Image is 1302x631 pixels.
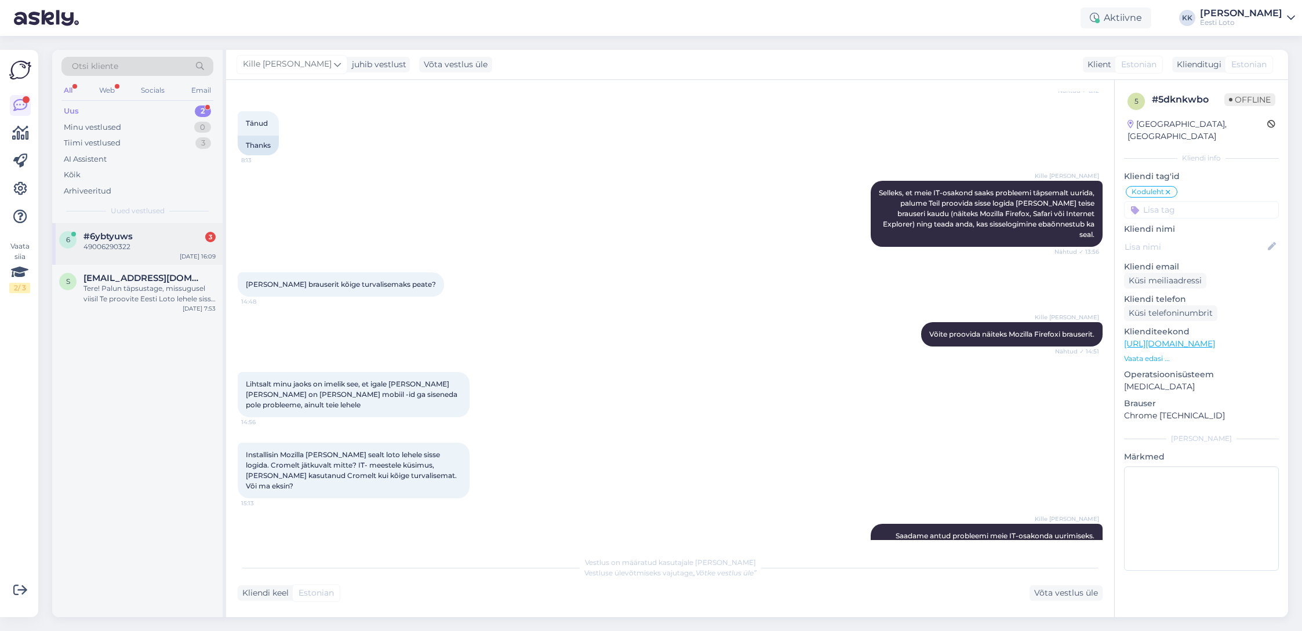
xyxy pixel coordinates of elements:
p: Kliendi email [1124,261,1279,273]
div: All [61,83,75,98]
p: Chrome [TECHNICAL_ID] [1124,410,1279,422]
div: Võta vestlus üle [419,57,492,72]
span: Vestluse ülevõtmiseks vajutage [584,568,757,577]
div: [PERSON_NAME] [1200,9,1282,18]
span: 8:13 [241,156,285,165]
div: 2 / 3 [9,283,30,293]
span: #6ybtyuws [83,231,133,242]
div: 49006290322 [83,242,216,252]
span: 15:13 [241,499,285,508]
div: [PERSON_NAME] [1124,433,1279,444]
div: 2 [195,105,211,117]
p: Kliendi telefon [1124,293,1279,305]
span: Tänud [246,119,268,127]
p: Märkmed [1124,451,1279,463]
p: Operatsioonisüsteem [1124,369,1279,381]
span: Nähtud ✓ 13:56 [1054,247,1099,256]
span: [PERSON_NAME] brauserit kõige turvalisemaks peate? [246,280,436,289]
div: Eesti Loto [1200,18,1282,27]
p: [MEDICAL_DATA] [1124,381,1279,393]
a: [URL][DOMAIN_NAME] [1124,338,1215,349]
div: 3 [195,137,211,149]
div: Kliendi info [1124,153,1279,163]
span: Koduleht [1132,188,1164,195]
span: Saadame antud probleemi meie IT-osakonda uurimiseks. Palun teatage ka enda isikukood või e-posti ... [886,531,1096,561]
span: Kille [PERSON_NAME] [1035,515,1099,523]
span: Offline [1224,93,1275,106]
span: Nähtud ✓ 14:51 [1055,347,1099,356]
div: Tere! Palun täpsustage, missugusel viisil Te proovite Eesti Loto lehele sisse logida ning millise... [83,283,216,304]
span: Vestlus on määratud kasutajale [PERSON_NAME] [585,558,756,567]
span: Selleks, et meie IT-osakond saaks probleemi täpsemalt uurida, palume Teil proovida sisse logida [... [879,188,1096,239]
div: 3 [205,232,216,242]
div: KK [1179,10,1195,26]
div: AI Assistent [64,154,107,165]
span: Kille [PERSON_NAME] [1035,172,1099,180]
p: Brauser [1124,397,1279,410]
span: Lihtsalt minu jaoks on imelik see, et igale [PERSON_NAME] [PERSON_NAME] on [PERSON_NAME] mobiil -... [246,380,459,409]
span: 14:48 [241,297,285,306]
span: Võite proovida näiteks Mozilla Firefoxi brauserit. [929,330,1094,338]
span: Estonian [1231,59,1267,71]
span: s [66,277,70,286]
div: # 5dknkwbo [1152,93,1224,107]
div: Uus [64,105,79,117]
div: Aktiivne [1081,8,1151,28]
div: [GEOGRAPHIC_DATA], [GEOGRAPHIC_DATA] [1128,118,1267,143]
span: 6 [66,235,70,244]
div: Arhiveeritud [64,185,111,197]
div: Kliendi keel [238,587,289,599]
div: [DATE] 16:09 [180,252,216,261]
span: Otsi kliente [72,60,118,72]
span: Estonian [299,587,334,599]
div: Socials [139,83,167,98]
div: Klient [1083,59,1111,71]
span: Estonian [1121,59,1156,71]
p: Klienditeekond [1124,326,1279,338]
span: silvipihlak50@gmai.com [83,273,204,283]
div: 0 [194,122,211,133]
i: „Võtke vestlus üle” [693,568,757,577]
span: 14:56 [241,418,285,426]
img: Askly Logo [9,59,31,81]
div: [DATE] 7:53 [183,304,216,313]
p: Vaata edasi ... [1124,353,1279,364]
div: Web [97,83,117,98]
div: Vaata siia [9,241,30,293]
span: 5 [1134,97,1139,105]
input: Lisa nimi [1125,240,1265,253]
span: Installisin Mozilla [PERSON_NAME] sealt loto lehele sisse logida. Cromelt jätkuvalt mitte? IT- me... [246,450,459,490]
div: Email [189,83,213,98]
div: Küsi telefoninumbrit [1124,305,1217,321]
input: Lisa tag [1124,201,1279,218]
div: Kõik [64,169,81,181]
div: Võta vestlus üle [1030,585,1103,601]
span: Uued vestlused [111,206,165,216]
div: Küsi meiliaadressi [1124,273,1206,289]
span: Kille [PERSON_NAME] [243,58,332,71]
div: Klienditugi [1172,59,1221,71]
div: juhib vestlust [347,59,406,71]
a: [PERSON_NAME]Eesti Loto [1200,9,1295,27]
div: Minu vestlused [64,122,121,133]
div: Thanks [238,136,279,155]
span: Kille [PERSON_NAME] [1035,313,1099,322]
p: Kliendi nimi [1124,223,1279,235]
div: Tiimi vestlused [64,137,121,149]
p: Kliendi tag'id [1124,170,1279,183]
